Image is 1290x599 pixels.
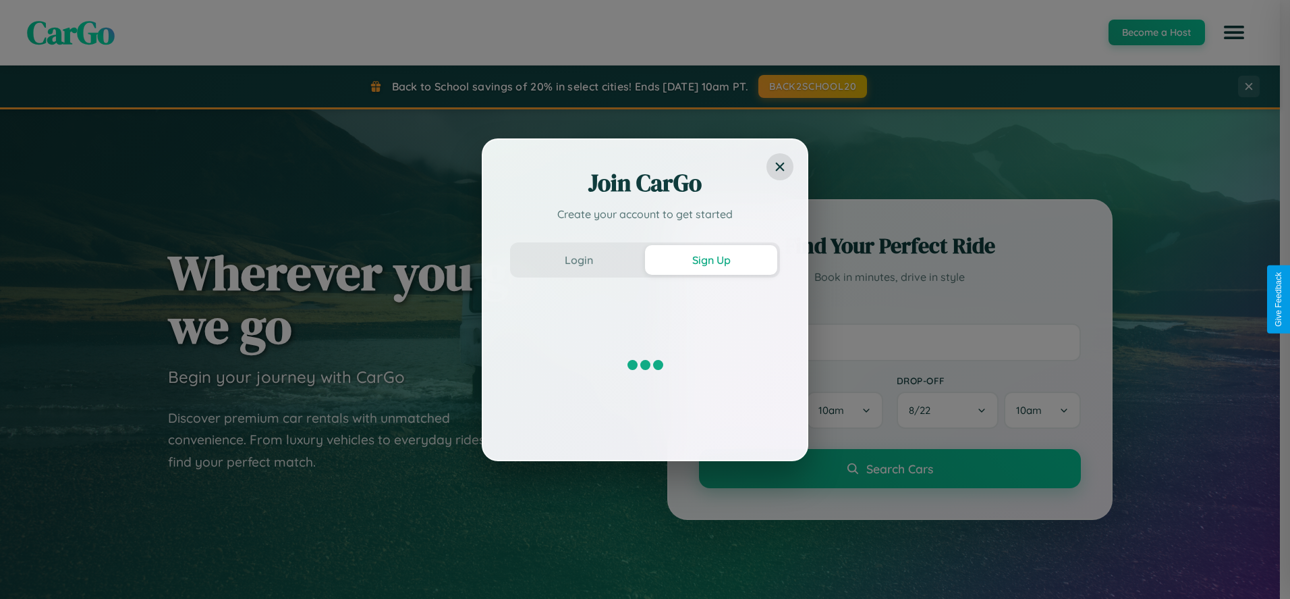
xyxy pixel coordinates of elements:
[13,553,46,585] iframe: Intercom live chat
[1274,272,1283,327] div: Give Feedback
[513,245,645,275] button: Login
[510,206,780,222] p: Create your account to get started
[645,245,777,275] button: Sign Up
[510,167,780,199] h2: Join CarGo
